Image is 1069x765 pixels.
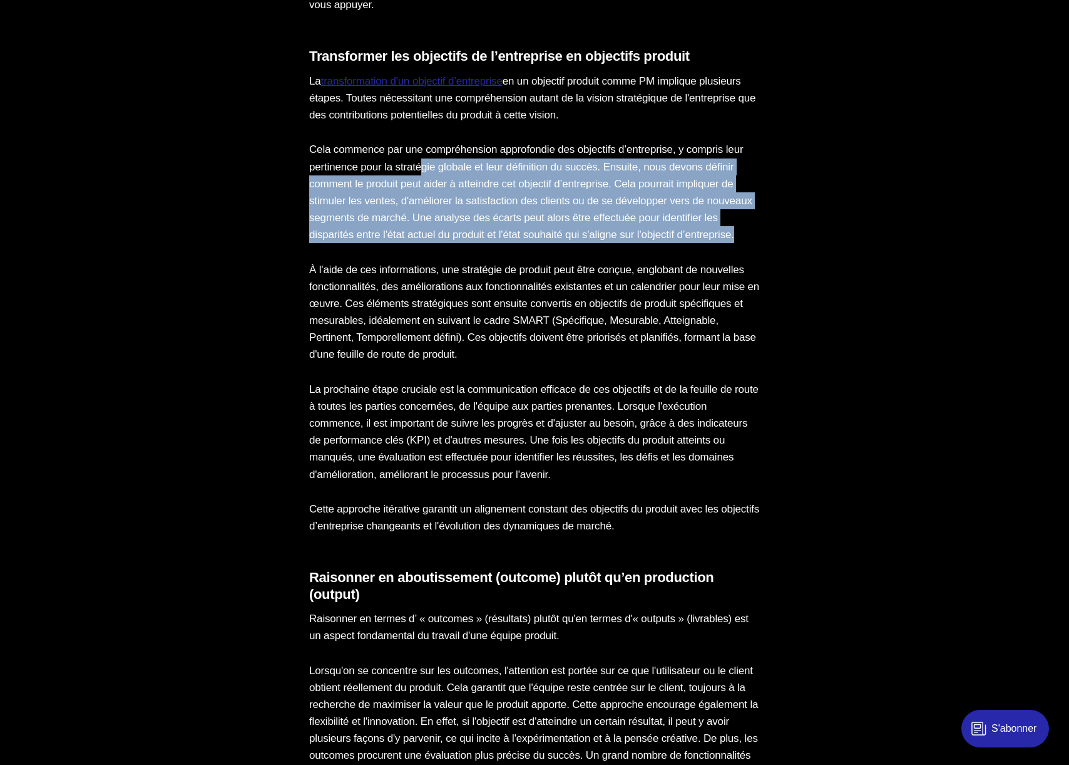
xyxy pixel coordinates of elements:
h3: Transformer les objectifs de l’entreprise en objectifs produit [309,48,760,65]
a: transformation d'un objectif d’entreprise [321,75,503,87]
iframe: portal-trigger [951,704,1069,765]
p: À l'aide de ces informations, une stratégie de produit peut être conçue, englobant de nouvelles f... [309,261,760,363]
p: La prochaine étape cruciale est la communication efficace de ces objectifs et de la feuille de ro... [309,381,760,483]
h3: Raisonner en aboutissement (outcome) plutôt qu’en production (output) [309,570,760,603]
p: Raisonner en termes d’ « outcomes » (résultats) plutôt qu'en termes d'« outputs » (livrables) est... [309,610,760,644]
p: Cela commence par une compréhension approfondie des objectifs d’entreprise, y compris leur pertin... [309,141,760,243]
p: Cette approche itérative garantit un alignement constant des objectifs du produit avec les object... [309,501,760,534]
p: La en un objectif produit comme PM implique plusieurs étapes. Toutes nécessitant une compréhensio... [309,73,760,124]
